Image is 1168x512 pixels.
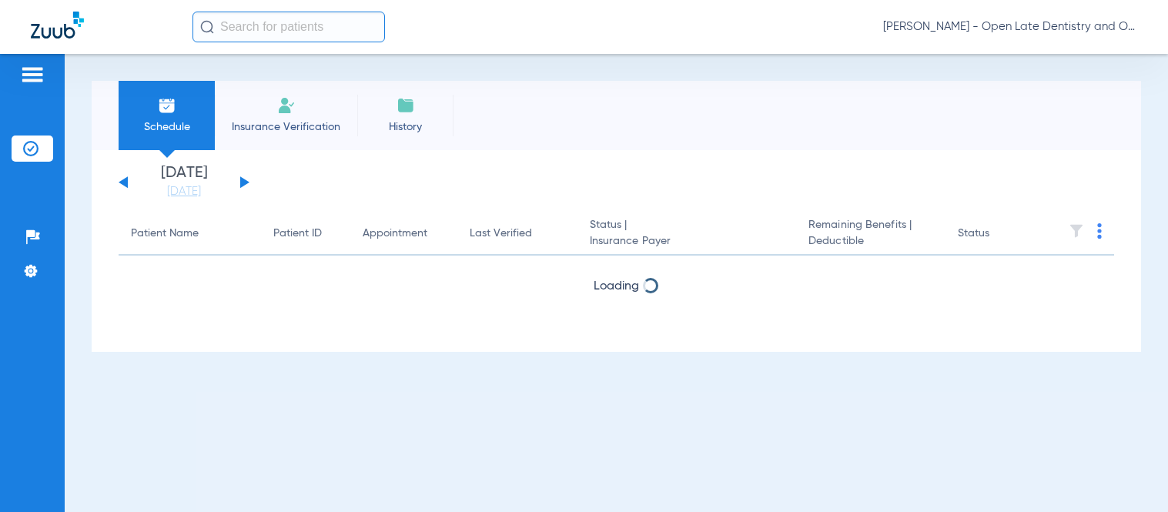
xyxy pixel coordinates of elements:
[20,65,45,84] img: hamburger-icon
[226,119,346,135] span: Insurance Verification
[131,226,249,242] div: Patient Name
[1069,223,1084,239] img: filter.svg
[277,96,296,115] img: Manual Insurance Verification
[1097,223,1102,239] img: group-dot-blue.svg
[363,226,445,242] div: Appointment
[200,20,214,34] img: Search Icon
[363,226,427,242] div: Appointment
[470,226,564,242] div: Last Verified
[945,212,1049,256] th: Status
[138,184,230,199] a: [DATE]
[883,19,1137,35] span: [PERSON_NAME] - Open Late Dentistry and Orthodontics
[192,12,385,42] input: Search for patients
[369,119,442,135] span: History
[31,12,84,38] img: Zuub Logo
[470,226,532,242] div: Last Verified
[594,280,639,293] span: Loading
[130,119,203,135] span: Schedule
[577,212,796,256] th: Status |
[158,96,176,115] img: Schedule
[808,233,933,249] span: Deductible
[590,233,784,249] span: Insurance Payer
[796,212,945,256] th: Remaining Benefits |
[131,226,199,242] div: Patient Name
[273,226,338,242] div: Patient ID
[397,96,415,115] img: History
[273,226,322,242] div: Patient ID
[138,166,230,199] li: [DATE]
